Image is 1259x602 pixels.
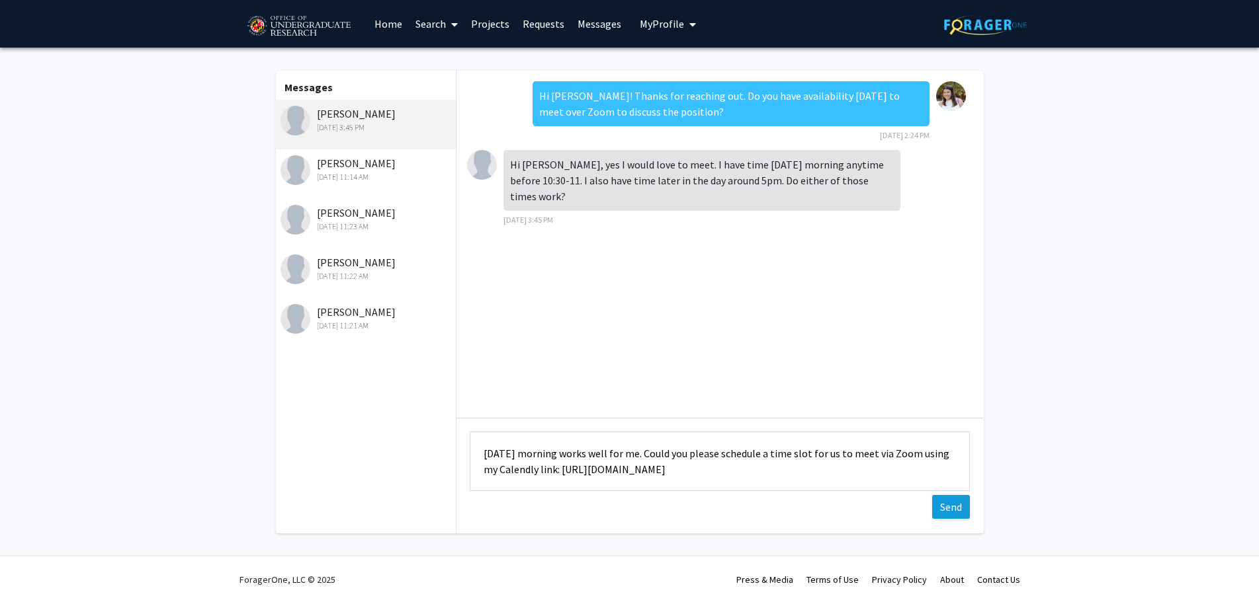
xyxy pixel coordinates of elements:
[571,1,628,47] a: Messages
[281,205,310,235] img: Alexandra Veremeychik
[880,130,930,140] span: [DATE] 2:24 PM
[936,81,966,111] img: Gretchen Bella
[10,543,56,592] iframe: Chat
[284,81,333,94] b: Messages
[281,155,453,183] div: [PERSON_NAME]
[977,574,1020,585] a: Contact Us
[281,254,310,284] img: Dhruv Patel
[640,17,684,30] span: My Profile
[281,304,310,334] img: Justin Stewart
[281,270,453,282] div: [DATE] 11:22 AM
[243,10,355,43] img: University of Maryland Logo
[281,171,453,183] div: [DATE] 11:14 AM
[281,304,453,332] div: [PERSON_NAME]
[503,150,900,211] div: Hi [PERSON_NAME], yes I would love to meet. I have time [DATE] morning anytime before 10:30-11. I...
[944,15,1027,35] img: ForagerOne Logo
[281,106,453,133] div: [PERSON_NAME]
[464,1,516,47] a: Projects
[281,155,310,185] img: Nina Raghavan
[470,432,970,491] textarea: Message
[409,1,464,47] a: Search
[281,221,453,233] div: [DATE] 11:23 AM
[533,81,930,126] div: Hi [PERSON_NAME]! Thanks for reaching out. Do you have availability [DATE] to meet over Zoom to d...
[736,574,793,585] a: Press & Media
[932,495,970,519] button: Send
[281,106,310,135] img: William McFerrin
[516,1,571,47] a: Requests
[281,205,453,233] div: [PERSON_NAME]
[281,320,453,332] div: [DATE] 11:21 AM
[281,254,453,282] div: [PERSON_NAME]
[872,574,927,585] a: Privacy Policy
[806,574,859,585] a: Terms of Use
[467,150,497,180] img: William McFerrin
[940,574,964,585] a: About
[368,1,409,47] a: Home
[281,122,453,133] div: [DATE] 3:45 PM
[503,215,553,225] span: [DATE] 3:45 PM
